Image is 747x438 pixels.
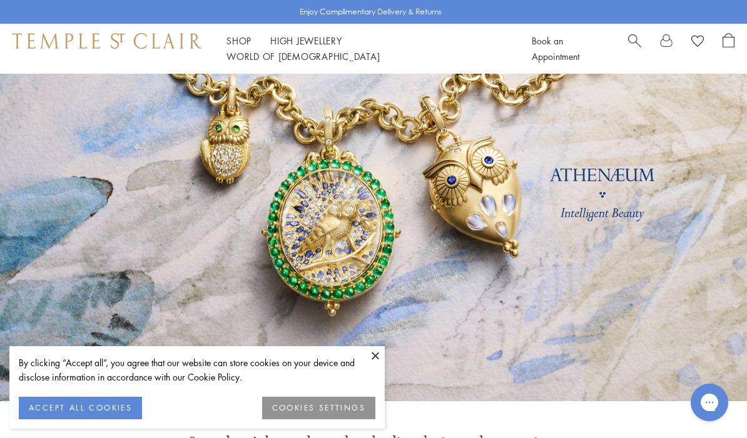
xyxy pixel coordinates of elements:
[262,397,375,419] button: COOKIES SETTINGS
[691,33,704,52] a: View Wishlist
[684,379,734,426] iframe: Gorgias live chat messenger
[723,33,734,64] a: Open Shopping Bag
[532,34,579,62] a: Book an Appointment
[19,397,142,419] button: ACCEPT ALL COOKIES
[13,33,201,48] img: Temple St. Clair
[270,34,342,47] a: High JewelleryHigh Jewellery
[628,33,641,64] a: Search
[226,34,252,47] a: ShopShop
[300,6,442,18] p: Enjoy Complimentary Delivery & Returns
[226,33,504,64] nav: Main navigation
[19,356,375,384] div: By clicking “Accept all”, you agree that our website can store cookies on your device and disclos...
[226,50,380,62] a: World of [DEMOGRAPHIC_DATA]World of [DEMOGRAPHIC_DATA]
